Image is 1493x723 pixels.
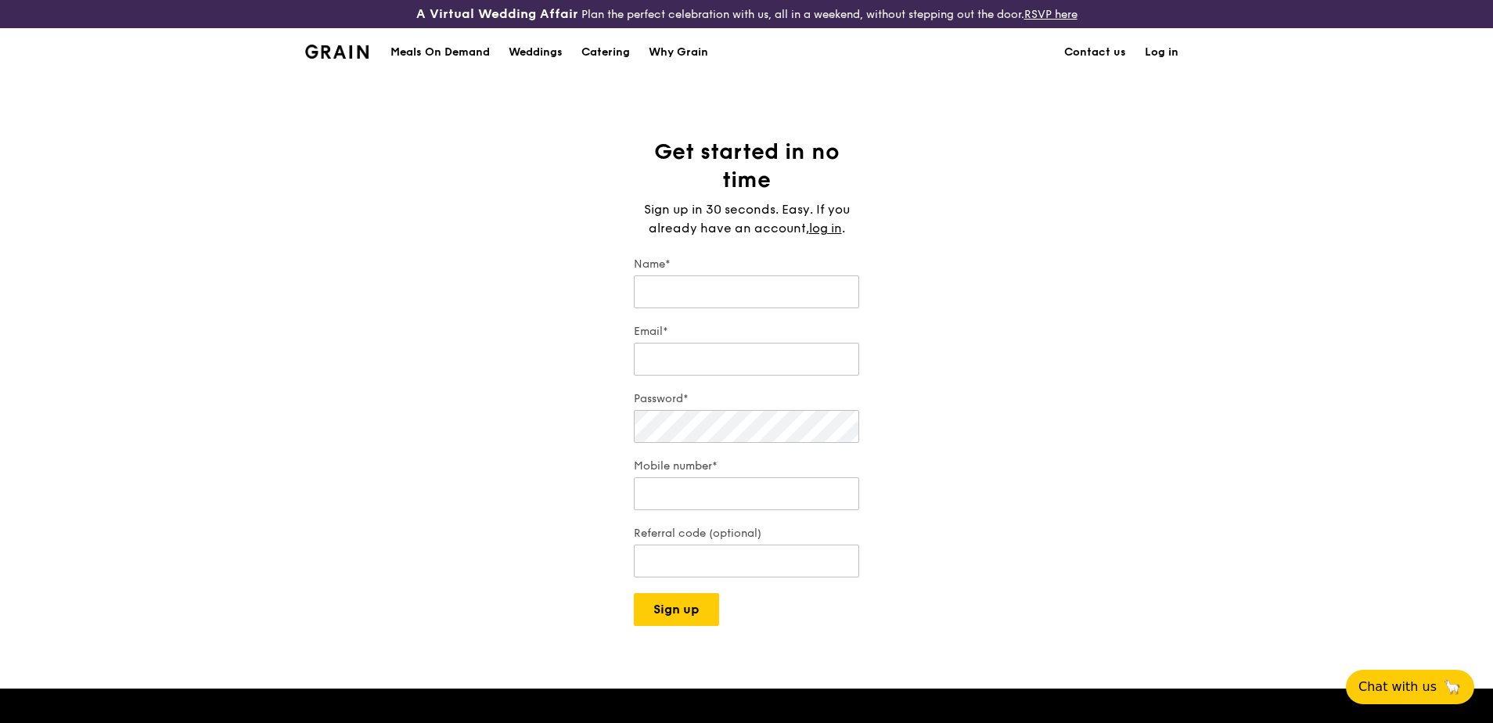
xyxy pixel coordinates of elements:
[649,29,708,76] div: Why Grain
[634,459,859,474] label: Mobile number*
[644,202,850,236] span: Sign up in 30 seconds. Easy. If you already have an account,
[305,45,369,59] img: Grain
[296,6,1197,22] div: Plan the perfect celebration with us, all in a weekend, without stepping out the door.
[809,219,842,238] a: log in
[842,221,845,236] span: .
[1443,678,1462,696] span: 🦙
[634,526,859,541] label: Referral code (optional)
[581,29,630,76] div: Catering
[499,29,572,76] a: Weddings
[634,324,859,340] label: Email*
[1358,678,1437,696] span: Chat with us
[634,138,859,194] h1: Get started in no time
[634,391,859,407] label: Password*
[390,29,490,76] div: Meals On Demand
[634,257,859,272] label: Name*
[509,29,563,76] div: Weddings
[416,6,578,22] h3: A Virtual Wedding Affair
[1024,8,1077,21] a: RSVP here
[634,593,719,626] button: Sign up
[1135,29,1188,76] a: Log in
[572,29,639,76] a: Catering
[1346,670,1474,704] button: Chat with us🦙
[639,29,718,76] a: Why Grain
[305,27,369,74] a: GrainGrain
[1055,29,1135,76] a: Contact us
